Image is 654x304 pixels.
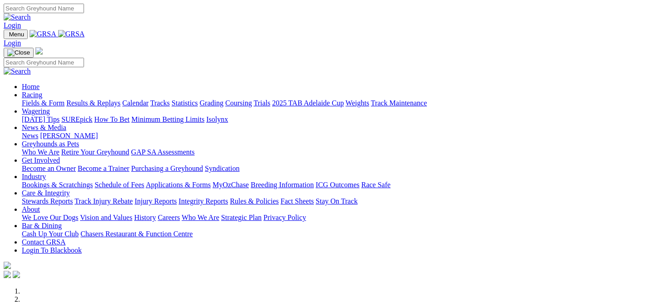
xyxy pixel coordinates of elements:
a: Industry [22,173,46,180]
a: Vision and Values [80,214,132,221]
a: Login To Blackbook [22,246,82,254]
a: Integrity Reports [178,197,228,205]
a: Login [4,39,21,47]
button: Toggle navigation [4,30,28,39]
a: Track Injury Rebate [74,197,133,205]
a: Schedule of Fees [94,181,144,189]
div: About [22,214,650,222]
div: Greyhounds as Pets [22,148,650,156]
a: Racing [22,91,42,99]
a: Injury Reports [134,197,177,205]
span: Menu [9,31,24,38]
img: GRSA [58,30,85,38]
a: Bar & Dining [22,222,62,229]
a: Retire Your Greyhound [61,148,129,156]
a: Tracks [150,99,170,107]
a: Breeding Information [251,181,314,189]
a: Cash Up Your Club [22,230,79,238]
a: Stewards Reports [22,197,73,205]
a: Login [4,21,21,29]
a: Who We Are [22,148,59,156]
a: Home [22,83,40,90]
a: Applications & Forms [146,181,211,189]
div: Bar & Dining [22,230,650,238]
input: Search [4,4,84,13]
img: Search [4,13,31,21]
img: facebook.svg [4,271,11,278]
div: Care & Integrity [22,197,650,205]
a: Strategic Plan [221,214,262,221]
a: Become a Trainer [78,164,129,172]
a: Track Maintenance [371,99,427,107]
a: Purchasing a Greyhound [131,164,203,172]
a: Get Involved [22,156,60,164]
a: Syndication [205,164,239,172]
a: News [22,132,38,140]
a: Calendar [122,99,149,107]
a: Careers [158,214,180,221]
a: News & Media [22,124,66,131]
a: [DATE] Tips [22,115,59,123]
a: Statistics [172,99,198,107]
a: Minimum Betting Limits [131,115,204,123]
a: Chasers Restaurant & Function Centre [80,230,193,238]
input: Search [4,58,84,67]
a: Wagering [22,107,50,115]
a: Trials [253,99,270,107]
a: Rules & Policies [230,197,279,205]
a: 2025 TAB Adelaide Cup [272,99,344,107]
div: Industry [22,181,650,189]
img: GRSA [30,30,56,38]
img: Search [4,67,31,75]
a: ICG Outcomes [316,181,359,189]
button: Toggle navigation [4,48,34,58]
a: Results & Replays [66,99,120,107]
a: How To Bet [94,115,130,123]
a: Fields & Form [22,99,64,107]
a: SUREpick [61,115,92,123]
a: Care & Integrity [22,189,70,197]
a: Coursing [225,99,252,107]
a: We Love Our Dogs [22,214,78,221]
a: Contact GRSA [22,238,65,246]
a: History [134,214,156,221]
a: Bookings & Scratchings [22,181,93,189]
a: Fact Sheets [281,197,314,205]
a: Race Safe [361,181,390,189]
a: Grading [200,99,223,107]
div: Get Involved [22,164,650,173]
a: Who We Are [182,214,219,221]
img: twitter.svg [13,271,20,278]
img: logo-grsa-white.png [4,262,11,269]
a: Stay On Track [316,197,357,205]
a: Become an Owner [22,164,76,172]
a: MyOzChase [213,181,249,189]
a: Isolynx [206,115,228,123]
a: About [22,205,40,213]
div: Racing [22,99,650,107]
a: Weights [346,99,369,107]
a: [PERSON_NAME] [40,132,98,140]
a: GAP SA Assessments [131,148,195,156]
a: Greyhounds as Pets [22,140,79,148]
div: News & Media [22,132,650,140]
img: logo-grsa-white.png [35,47,43,55]
div: Wagering [22,115,650,124]
img: Close [7,49,30,56]
a: Privacy Policy [263,214,306,221]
